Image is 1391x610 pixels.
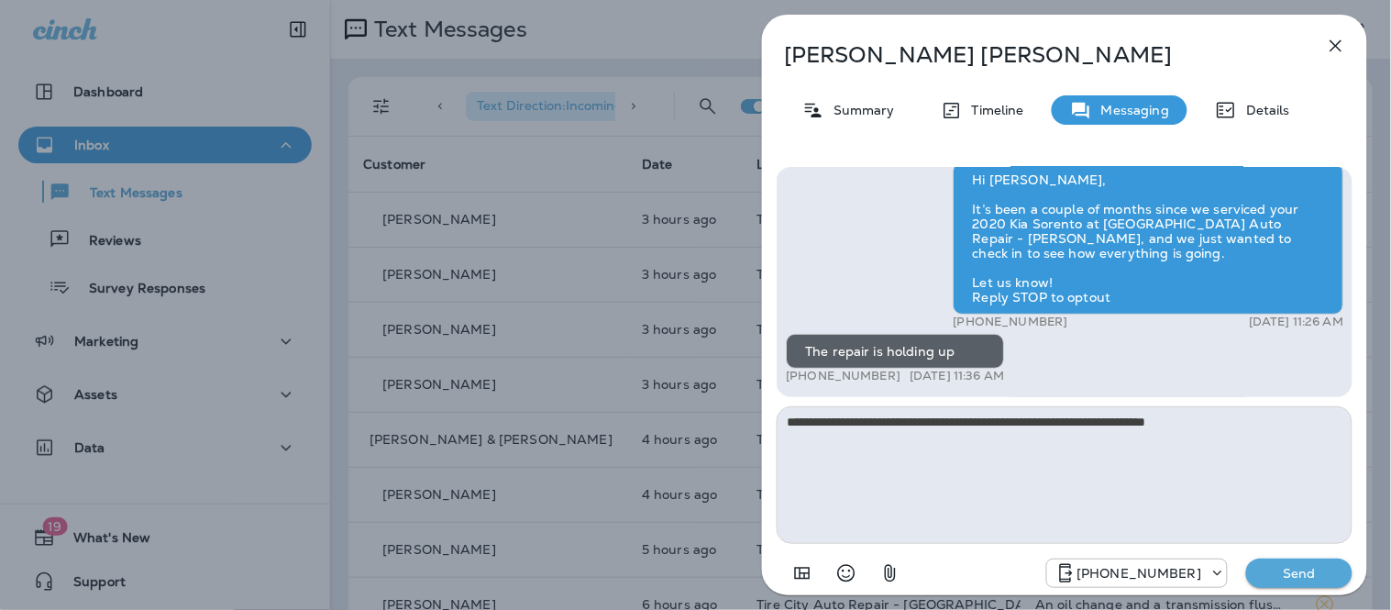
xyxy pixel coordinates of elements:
[910,369,1004,383] p: [DATE] 11:36 AM
[786,334,1004,369] div: The repair is holding up
[1092,103,1169,117] p: Messaging
[824,103,895,117] p: Summary
[1246,559,1352,588] button: Send
[1047,562,1227,584] div: +1 (517) 777-8454
[953,315,1067,329] p: [PHONE_NUMBER]
[784,42,1285,68] p: [PERSON_NAME] [PERSON_NAME]
[1237,103,1290,117] p: Details
[1076,566,1201,581] p: [PHONE_NUMBER]
[1249,315,1343,329] p: [DATE] 11:26 AM
[953,162,1343,315] div: Hi [PERSON_NAME], It’s been a couple of months since we serviced your 2020 Kia Sorento at [GEOGRA...
[1261,565,1338,582] p: Send
[786,369,900,383] p: [PHONE_NUMBER]
[828,555,865,592] button: Select an emoji
[963,103,1024,117] p: Timeline
[784,555,821,592] button: Add in a premade template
